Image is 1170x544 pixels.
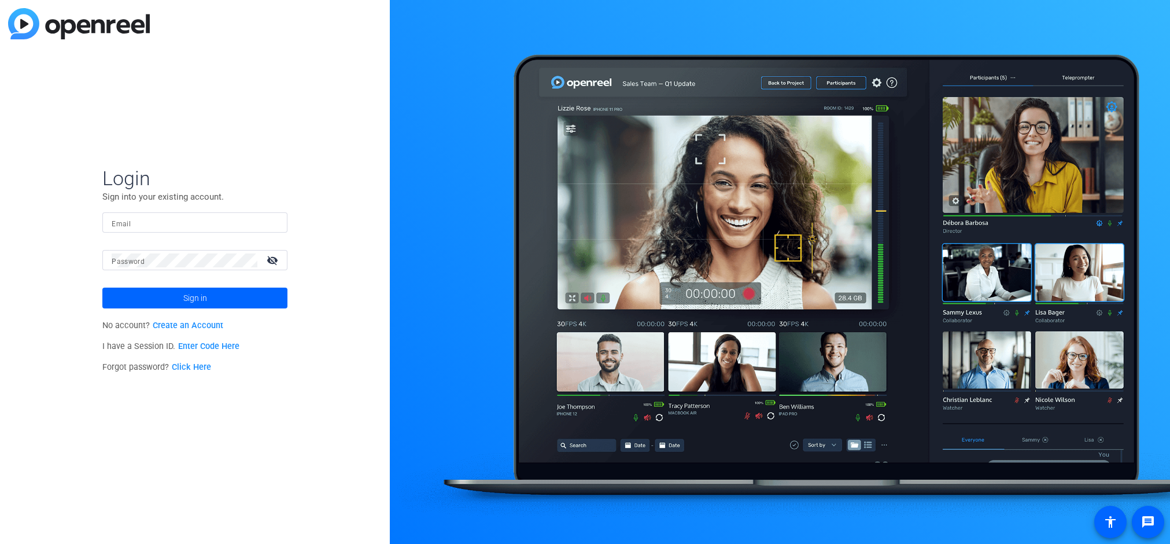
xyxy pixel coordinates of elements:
[112,216,278,230] input: Enter Email Address
[112,220,131,228] mat-label: Email
[1141,515,1155,529] mat-icon: message
[102,321,223,330] span: No account?
[8,8,150,39] img: blue-gradient.svg
[102,190,287,203] p: Sign into your existing account.
[178,341,239,351] a: Enter Code Here
[112,258,145,266] mat-label: Password
[102,362,211,372] span: Forgot password?
[102,288,287,308] button: Sign in
[183,284,207,313] span: Sign in
[172,362,211,372] a: Click Here
[102,166,287,190] span: Login
[1103,515,1117,529] mat-icon: accessibility
[260,252,287,269] mat-icon: visibility_off
[153,321,223,330] a: Create an Account
[102,341,239,351] span: I have a Session ID.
